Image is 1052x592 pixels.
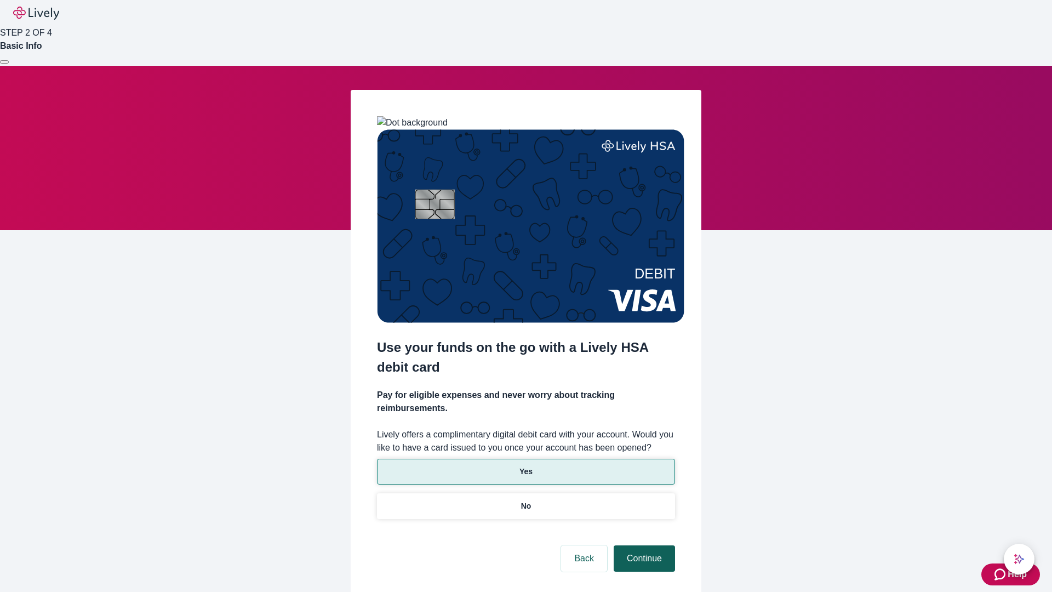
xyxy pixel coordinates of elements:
label: Lively offers a complimentary digital debit card with your account. Would you like to have a card... [377,428,675,454]
svg: Zendesk support icon [994,568,1008,581]
img: Debit card [377,129,684,323]
h2: Use your funds on the go with a Lively HSA debit card [377,338,675,377]
img: Lively [13,7,59,20]
button: Yes [377,459,675,485]
svg: Lively AI Assistant [1014,554,1025,565]
button: No [377,493,675,519]
img: Dot background [377,116,448,129]
span: Help [1008,568,1027,581]
h4: Pay for eligible expenses and never worry about tracking reimbursements. [377,389,675,415]
button: Continue [614,545,675,572]
p: No [521,500,531,512]
p: Yes [519,466,533,477]
button: chat [1004,544,1034,574]
button: Back [561,545,607,572]
button: Zendesk support iconHelp [981,563,1040,585]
